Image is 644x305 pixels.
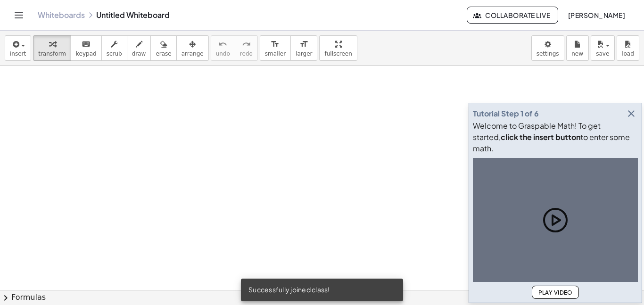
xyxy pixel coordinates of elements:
span: undo [216,50,230,57]
div: Welcome to Graspable Math! To get started, to enter some math. [473,120,638,154]
span: erase [156,50,171,57]
div: Successfully joined class! [241,279,403,301]
button: redoredo [235,35,258,61]
button: transform [33,35,71,61]
button: load [617,35,639,61]
span: [PERSON_NAME] [568,11,625,19]
span: scrub [107,50,122,57]
button: arrange [176,35,209,61]
button: Collaborate Live [467,7,558,24]
i: redo [242,39,251,50]
button: format_sizelarger [290,35,317,61]
span: Collaborate Live [475,11,550,19]
button: format_sizesmaller [260,35,291,61]
i: keyboard [82,39,91,50]
button: erase [150,35,176,61]
div: Tutorial Step 1 of 6 [473,108,539,119]
span: fullscreen [324,50,352,57]
span: insert [10,50,26,57]
i: undo [218,39,227,50]
span: load [622,50,634,57]
button: save [591,35,615,61]
button: Play Video [532,286,579,299]
button: draw [127,35,151,61]
span: redo [240,50,253,57]
button: settings [531,35,564,61]
button: insert [5,35,31,61]
span: save [596,50,609,57]
i: format_size [299,39,308,50]
button: fullscreen [319,35,357,61]
span: arrange [182,50,204,57]
a: Whiteboards [38,10,85,20]
span: new [571,50,583,57]
button: new [566,35,589,61]
button: Toggle navigation [11,8,26,23]
button: [PERSON_NAME] [560,7,633,24]
span: settings [537,50,559,57]
b: click the insert button [501,132,580,142]
span: transform [38,50,66,57]
span: smaller [265,50,286,57]
span: Play Video [538,289,573,296]
span: draw [132,50,146,57]
span: keypad [76,50,97,57]
button: scrub [101,35,127,61]
button: keyboardkeypad [71,35,102,61]
i: format_size [271,39,280,50]
button: undoundo [211,35,235,61]
span: larger [296,50,312,57]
